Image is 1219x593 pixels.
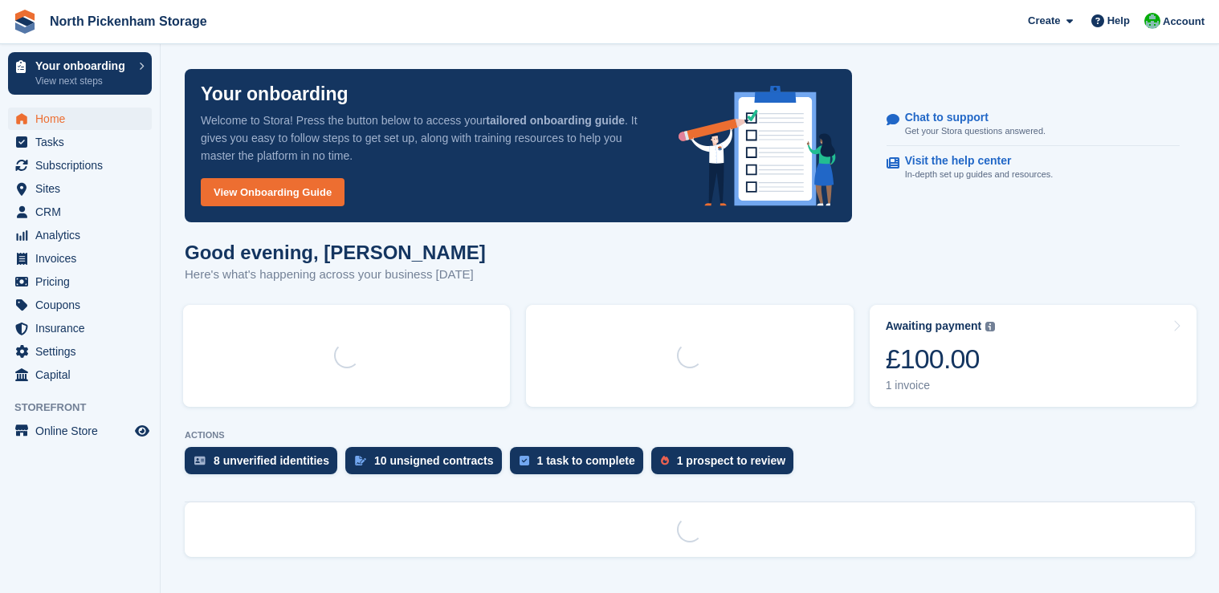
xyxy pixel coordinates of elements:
img: contract_signature_icon-13c848040528278c33f63329250d36e43548de30e8caae1d1a13099fd9432cc5.svg [355,456,366,465]
span: Subscriptions [35,154,132,177]
div: 1 invoice [886,379,996,392]
h1: Good evening, [PERSON_NAME] [185,242,486,263]
span: Account [1163,14,1205,30]
p: Your onboarding [35,60,131,71]
div: Awaiting payment [886,319,982,333]
a: menu [8,340,152,363]
a: Awaiting payment £100.00 1 invoice [870,305,1197,407]
div: 8 unverified identities [214,454,329,467]
img: stora-icon-8386f47178a22dfd0bd8f6a31ec36ba5ce8667c1dd55bd0f319d3a0aa187defe.svg [13,10,37,34]
a: menu [8,177,152,200]
img: verify_identity-adf6edd0f0f0b5bbfe63781bf79b02c33cf7c696d77639b501bdc392416b5a36.svg [194,456,206,465]
p: View next steps [35,74,131,88]
a: menu [8,317,152,339]
img: prospect-51fa495bee0391a8d652442698ab0144808aea92771e9ea1ae160a38d050c398.svg [661,456,669,465]
div: 1 task to complete [537,454,635,467]
span: Tasks [35,131,132,153]
span: Sites [35,177,132,200]
span: Invoices [35,247,132,270]
strong: tailored onboarding guide [486,114,625,127]
a: menu [8,420,152,442]
a: menu [8,224,152,246]
a: menu [8,108,152,130]
span: Storefront [14,400,160,416]
a: Visit the help center In-depth set up guides and resources. [887,146,1180,189]
div: 10 unsigned contracts [374,454,494,467]
img: icon-info-grey-7440780725fd019a000dd9b08b2336e03edf1995a4989e88bcd33f0948082b44.svg [985,322,995,331]
a: menu [8,294,152,316]
a: Preview store [132,421,152,441]
div: 1 prospect to review [677,454,785,467]
a: menu [8,201,152,223]
p: Welcome to Stora! Press the button below to access your . It gives you easy to follow steps to ge... [201,112,653,164]
span: Settings [35,340,132,363]
a: 10 unsigned contracts [345,447,510,482]
img: Chris Gulliver [1144,13,1160,29]
img: task-75834270c22a3079a89374b754ae025e5fb1db73e45f91037f5363f120a921f8.svg [520,456,529,465]
p: Visit the help center [905,154,1041,168]
span: Help [1107,13,1130,29]
p: In-depth set up guides and resources. [905,168,1054,181]
span: Online Store [35,420,132,442]
a: 1 prospect to review [651,447,801,482]
span: Analytics [35,224,132,246]
span: Create [1028,13,1060,29]
a: menu [8,270,152,293]
a: View Onboarding Guide [201,178,344,206]
a: 1 task to complete [510,447,651,482]
p: Get your Stora questions answered. [905,124,1046,138]
a: menu [8,247,152,270]
span: Capital [35,364,132,386]
p: Chat to support [905,111,1033,124]
span: CRM [35,201,132,223]
a: menu [8,154,152,177]
span: Home [35,108,132,130]
div: £100.00 [886,343,996,376]
a: 8 unverified identities [185,447,345,482]
a: Chat to support Get your Stora questions answered. [887,103,1180,147]
a: North Pickenham Storage [43,8,214,35]
p: Your onboarding [201,85,349,104]
a: Your onboarding View next steps [8,52,152,95]
img: onboarding-info-6c161a55d2c0e0a8cae90662b2fe09162a5109e8cc188191df67fb4f79e88e88.svg [679,86,836,206]
a: menu [8,364,152,386]
span: Pricing [35,270,132,293]
a: menu [8,131,152,153]
span: Insurance [35,317,132,339]
p: ACTIONS [185,430,1195,441]
p: Here's what's happening across your business [DATE] [185,266,486,284]
span: Coupons [35,294,132,316]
